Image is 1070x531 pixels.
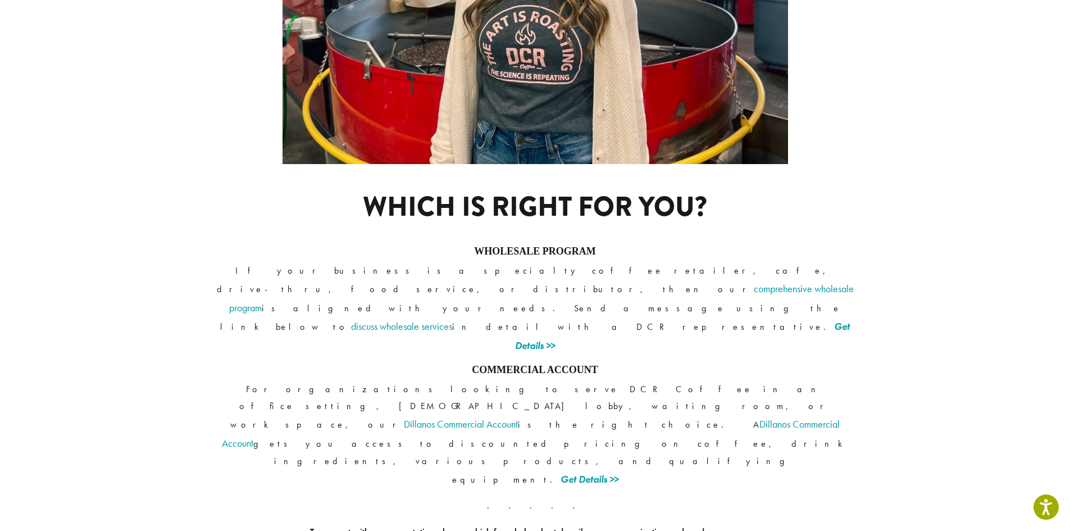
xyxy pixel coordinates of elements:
p: For organizations looking to serve DCR Coffee in an office setting, [DEMOGRAPHIC_DATA] lobby, wai... [215,381,855,489]
a: discuss wholesale services [351,320,452,333]
a: Get Details >> [561,473,618,485]
a: Dillanos Commercial Account [404,417,518,430]
a: Dillanos Commercial Account [222,417,840,450]
h1: Which is right for you? [295,191,775,224]
h4: WHOLESALE PROGRAM [215,246,855,258]
h4: COMMERCIAL ACCOUNT [215,364,855,376]
p: If your business is a specialty coffee retailer, cafe, drive-thru, food service, or distributor, ... [215,262,855,355]
p: . . . . . [215,497,855,514]
a: comprehensive wholesale program [229,282,854,314]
